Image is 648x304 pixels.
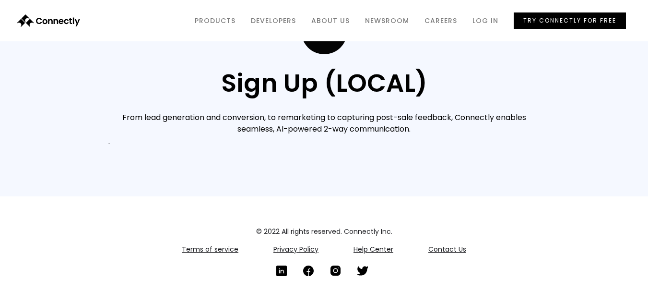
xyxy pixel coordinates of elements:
a: Help Center [353,243,393,256]
div: From lead generation and conversion, to remarketing to capturing post-sale feedback, Connectly en... [108,112,540,135]
div: Privacy Policy [273,244,318,254]
ul: Language list [19,287,58,301]
a: Contact Us [428,243,466,256]
div: Sign Up (LOCAL) [221,69,427,97]
a: Developers [243,12,304,30]
div: Terms of service [182,244,238,254]
div: . [108,135,110,148]
div: © 2022 All rights reserved. Connectly Inc. [48,225,600,238]
div: Help Center [353,244,393,254]
a: Log in [465,12,506,30]
a: try connectly for free [514,12,626,29]
a: Privacy Policy [273,243,318,256]
div: Contact Us [428,244,466,254]
a: careerS [417,12,465,30]
a: NEWSROOM [357,12,417,30]
aside: Language selected: English [10,287,58,301]
a: Products [187,12,243,30]
a: ABOUT US [304,12,357,30]
a: Terms of service [182,243,238,256]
